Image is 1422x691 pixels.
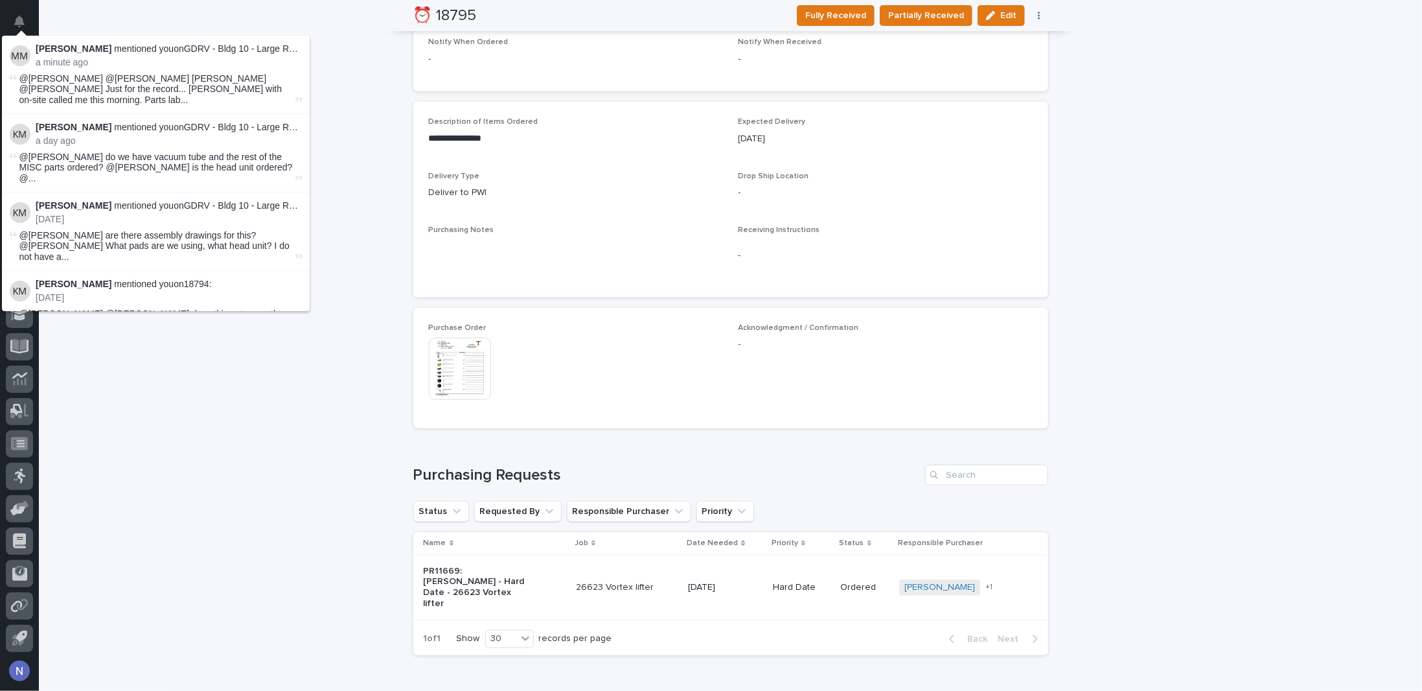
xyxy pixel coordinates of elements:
[19,230,293,263] span: @[PERSON_NAME] are there assembly drawings for this? @[PERSON_NAME] What pads are we using, what ...
[985,583,992,591] span: + 1
[575,536,588,550] p: Job
[36,122,302,133] p: mentioned you on GDRV - Bldg 10 - Large Roof PWI Vacuum Lifter :
[739,324,859,332] span: Acknowledgment / Confirmation
[925,465,1048,486] input: Search
[993,633,1048,645] button: Next
[739,338,1033,351] p: -
[10,45,30,66] img: Mark Miller
[36,43,302,54] p: mentioned you on GDRV - Bldg 10 - Large Roof PWI Vacuum Lifter :
[10,281,30,301] img: Kyle Miller
[486,632,517,646] div: 30
[687,536,738,550] p: Date Needed
[6,8,33,35] button: Notifications
[960,635,988,644] span: Back
[413,555,1048,620] tr: PR11669: [PERSON_NAME] - Hard Date - 26623 Vortex lifter26623 Vortex lifter[DATE]Hard DateOrdered...
[413,6,477,25] h2: ⏰ 18795
[36,122,111,132] strong: [PERSON_NAME]
[1000,11,1016,20] span: Edit
[739,249,1033,263] p: -
[19,73,293,106] span: @[PERSON_NAME] @[PERSON_NAME] [PERSON_NAME] @[PERSON_NAME] Just for the record... [PERSON_NAME] w...
[739,226,820,234] span: Receiving Instructions
[739,186,1033,200] p: -
[36,57,302,68] p: a minute ago
[457,633,480,644] p: Show
[567,501,691,522] button: Responsible Purchaser
[36,279,111,289] strong: [PERSON_NAME]
[539,633,612,644] p: records per page
[184,279,209,289] a: 18794
[19,152,293,184] span: @[PERSON_NAME] do we have vacuum tube and the rest of the MISC parts ordered? @[PERSON_NAME] is t...
[6,657,33,685] button: users-avatar
[696,501,754,522] button: Priority
[36,279,302,290] p: mentioned you on :
[739,38,822,46] span: Notify When Received
[880,5,972,26] button: Partially Received
[841,582,889,593] p: Ordered
[429,186,723,200] p: Deliver to PWI
[19,309,293,341] span: @[PERSON_NAME] @[PERSON_NAME] does this not go on the two bridges that we are building? there is ...
[888,9,964,22] span: Partially Received
[429,324,487,332] span: Purchase Order
[36,200,111,211] strong: [PERSON_NAME]
[998,635,1027,644] span: Next
[10,124,30,145] img: Kyle Miller
[36,43,111,54] strong: [PERSON_NAME]
[904,582,975,593] a: [PERSON_NAME]
[413,501,469,522] button: Status
[36,200,302,211] p: mentioned you on GDRV - Bldg 10 - Large Roof PWI Vacuum Lifter :
[413,466,920,485] h1: Purchasing Requests
[772,536,798,550] p: Priority
[36,135,302,146] p: a day ago
[429,172,480,180] span: Delivery Type
[898,536,983,550] p: Responsible Purchaser
[424,566,532,609] p: PR11669: [PERSON_NAME] - Hard Date - 26623 Vortex lifter
[429,226,494,234] span: Purchasing Notes
[424,536,446,550] p: Name
[429,53,723,66] p: -
[739,172,809,180] span: Drop Ship Location
[429,38,509,46] span: Notify When Ordered
[474,501,562,522] button: Requested By
[805,9,866,22] span: Fully Received
[10,202,30,223] img: Kyle Miller
[939,633,993,645] button: Back
[739,53,1033,66] p: -
[978,5,1025,26] button: Edit
[739,132,1033,146] p: [DATE]
[739,118,806,126] span: Expected Delivery
[413,623,452,655] p: 1 of 1
[797,5,875,26] button: Fully Received
[576,582,678,593] p: 26623 Vortex lifter
[840,536,864,550] p: Status
[36,292,302,303] p: [DATE]
[688,582,762,593] p: [DATE]
[773,582,831,593] p: Hard Date
[429,118,538,126] span: Description of Items Ordered
[16,16,33,36] div: Notifications
[36,214,302,225] p: [DATE]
